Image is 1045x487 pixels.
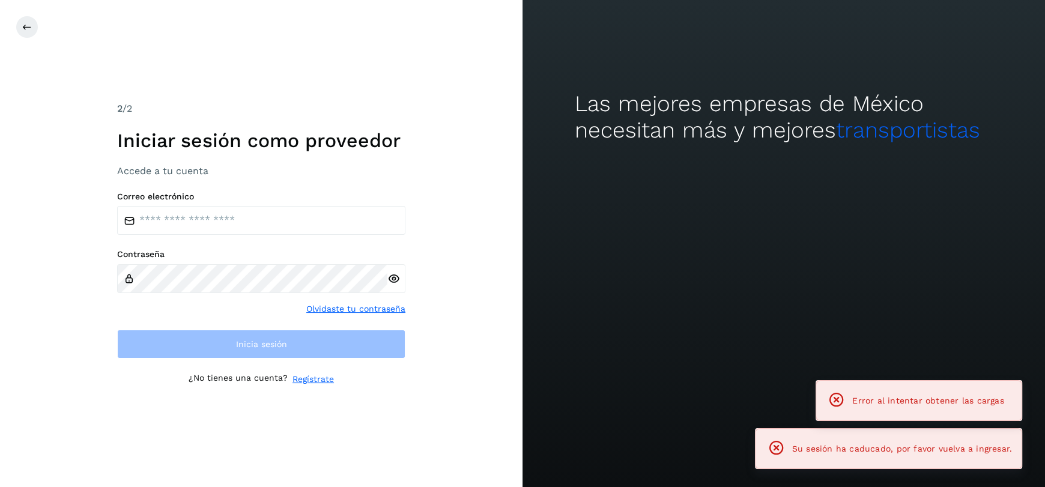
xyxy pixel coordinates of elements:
[306,303,405,315] a: Olvidaste tu contraseña
[117,103,123,114] span: 2
[189,373,288,386] p: ¿No tienes una cuenta?
[117,129,405,152] h1: Iniciar sesión como proveedor
[236,340,287,348] span: Inicia sesión
[117,249,405,259] label: Contraseña
[117,330,405,358] button: Inicia sesión
[852,396,1004,405] span: Error al intentar obtener las cargas
[117,101,405,116] div: /2
[292,373,334,386] a: Regístrate
[792,444,1012,453] span: Su sesión ha caducado, por favor vuelva a ingresar.
[836,117,980,143] span: transportistas
[117,165,405,177] h3: Accede a tu cuenta
[117,192,405,202] label: Correo electrónico
[575,91,993,144] h2: Las mejores empresas de México necesitan más y mejores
